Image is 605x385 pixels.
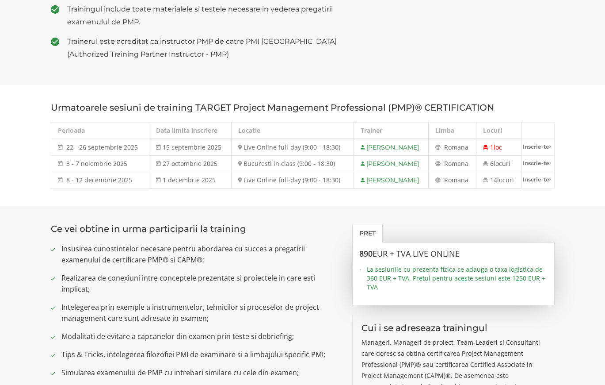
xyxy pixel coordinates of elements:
h3: Ce vei obtine in urma participarii la training [51,224,339,234]
span: mana [452,159,468,168]
td: 1 [476,139,521,156]
th: Locatie [232,123,354,139]
th: Perioada [51,123,149,139]
span: Simularea examenului de PMP cu intrebari similare cu cele din examen; [61,367,339,378]
span: mana [452,176,468,184]
td: Bucuresti in class (9:00 - 18:30) [232,156,354,172]
td: Live Online full-day (9:00 - 18:30) [232,139,354,156]
span: locuri [494,159,510,168]
span: 8 - 12 decembrie 2025 [66,176,132,184]
h3: Urmatoarele sesiuni de training TARGET Project Management Professional (PMP)® CERTIFICATION [51,103,555,112]
td: 27 octombrie 2025 [149,156,232,172]
h3: Cui i se adreseaza trainingul [361,323,546,333]
span: Ro [444,176,452,184]
th: Trainer [354,123,429,139]
span: Ro [444,159,452,168]
span: EUR + TVA LIVE ONLINE [373,248,460,259]
th: Locuri [476,123,521,139]
span: La sesiunile cu prezenta fizica se adauga o taxa logistica de 360 EUR + TVA. Pretul pentru aceste... [367,265,548,292]
td: [PERSON_NAME] [354,156,429,172]
span: Modalitati de evitare a capcanelor din examen prin teste si debriefing; [61,331,339,342]
td: [PERSON_NAME] [354,139,429,156]
span: loc [494,143,502,151]
td: Live Online full-day (9:00 - 18:30) [232,172,354,189]
td: 1 decembrie 2025 [149,172,232,189]
th: Limba [429,123,476,139]
span: Trainerul este acreditat ca instructor PMP de catre PMI [GEOGRAPHIC_DATA] (Authorized Training Pa... [67,35,339,61]
span: Insusirea cunostintelor necesare pentru abordarea cu succes a pregatirii examenului de certificar... [61,243,339,266]
td: [PERSON_NAME] [354,172,429,189]
a: Inscrie-te [521,172,554,187]
h3: 890 [359,250,548,258]
span: Tips & Tricks, intelegerea filozofiei PMI de examinare si a limbajului specific PMI; [61,349,339,360]
th: Data limita inscriere [149,123,232,139]
span: Ro [444,143,452,151]
span: mana [452,143,468,151]
td: 15 septembrie 2025 [149,139,232,156]
span: 22 - 26 septembrie 2025 [66,143,138,151]
td: 14 [476,172,521,189]
span: Trainingul include toate materialele si testele necesare in vederea pregatirii examenului de PMP. [67,3,339,28]
span: 3 - 7 noiembrie 2025 [66,159,127,168]
td: 6 [476,156,521,172]
a: Inscrie-te [521,156,554,170]
span: locuri [497,176,514,184]
a: Inscrie-te [521,139,554,154]
span: Intelegerea prin exemple a instrumentelor, tehnicilor si proceselor de project management care su... [61,302,339,324]
span: Realizarea de conexiuni intre conceptele prezentate si proiectele in care esti implicat; [61,273,339,295]
a: Pret [352,224,383,243]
